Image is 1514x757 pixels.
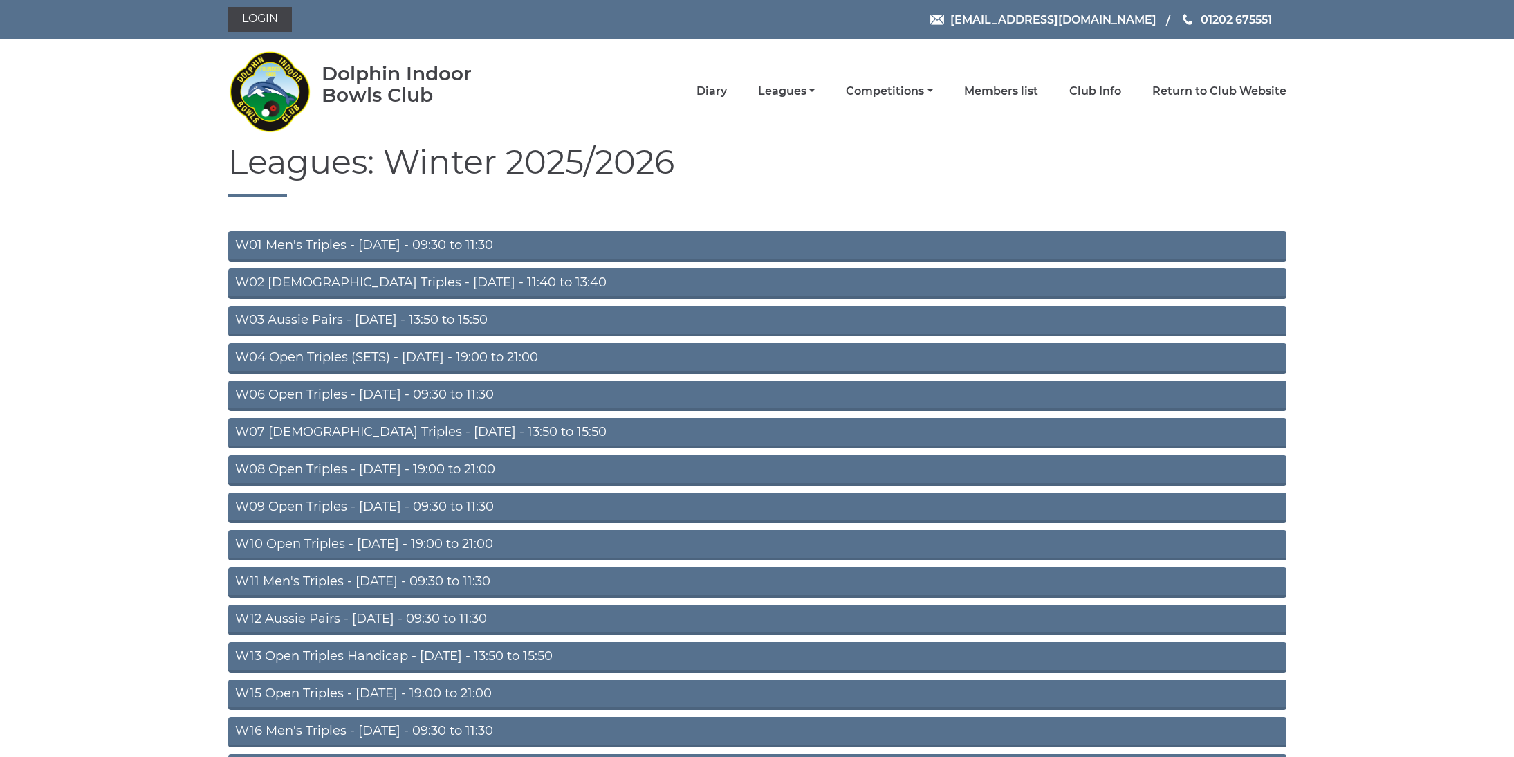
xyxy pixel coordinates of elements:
[228,717,1286,747] a: W16 Men's Triples - [DATE] - 09:30 to 11:30
[950,12,1156,26] span: [EMAIL_ADDRESS][DOMAIN_NAME]
[1181,11,1272,28] a: Phone us 01202 675551
[228,455,1286,486] a: W08 Open Triples - [DATE] - 19:00 to 21:00
[322,63,516,106] div: Dolphin Indoor Bowls Club
[228,605,1286,635] a: W12 Aussie Pairs - [DATE] - 09:30 to 11:30
[228,418,1286,448] a: W07 [DEMOGRAPHIC_DATA] Triples - [DATE] - 13:50 to 15:50
[930,15,944,25] img: Email
[228,530,1286,560] a: W10 Open Triples - [DATE] - 19:00 to 21:00
[228,381,1286,411] a: W06 Open Triples - [DATE] - 09:30 to 11:30
[228,567,1286,598] a: W11 Men's Triples - [DATE] - 09:30 to 11:30
[228,343,1286,374] a: W04 Open Triples (SETS) - [DATE] - 19:00 to 21:00
[1201,12,1272,26] span: 01202 675551
[964,84,1038,99] a: Members list
[846,84,932,99] a: Competitions
[1183,14,1192,25] img: Phone us
[228,642,1286,673] a: W13 Open Triples Handicap - [DATE] - 13:50 to 15:50
[228,144,1286,197] h1: Leagues: Winter 2025/2026
[1069,84,1121,99] a: Club Info
[228,43,311,140] img: Dolphin Indoor Bowls Club
[1152,84,1286,99] a: Return to Club Website
[696,84,727,99] a: Diary
[758,84,815,99] a: Leagues
[228,7,292,32] a: Login
[228,268,1286,299] a: W02 [DEMOGRAPHIC_DATA] Triples - [DATE] - 11:40 to 13:40
[228,306,1286,336] a: W03 Aussie Pairs - [DATE] - 13:50 to 15:50
[228,493,1286,523] a: W09 Open Triples - [DATE] - 09:30 to 11:30
[930,11,1156,28] a: Email [EMAIL_ADDRESS][DOMAIN_NAME]
[228,231,1286,262] a: W01 Men's Triples - [DATE] - 09:30 to 11:30
[228,680,1286,710] a: W15 Open Triples - [DATE] - 19:00 to 21:00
